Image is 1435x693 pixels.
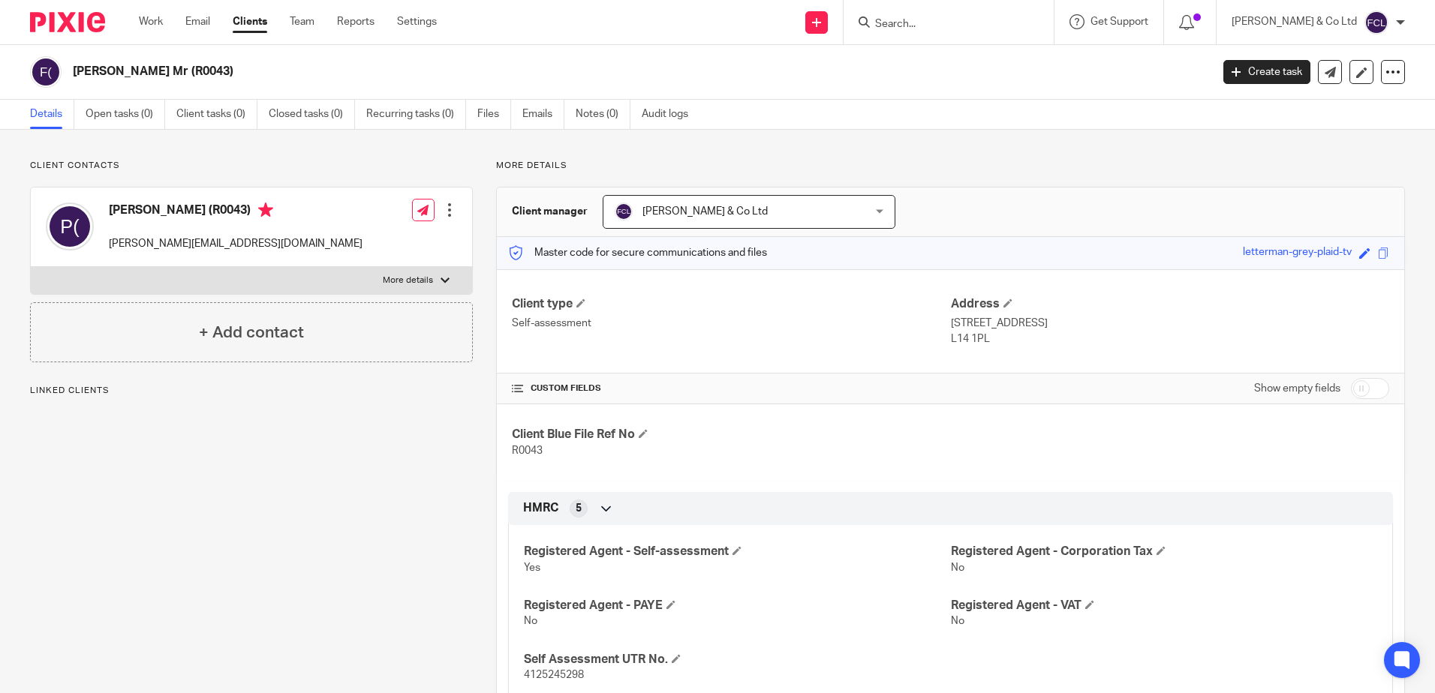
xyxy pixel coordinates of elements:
img: svg%3E [615,202,633,220]
a: Reports [337,14,375,29]
span: No [951,616,964,626]
a: Files [477,100,511,129]
span: Get Support [1091,16,1148,27]
span: No [951,562,964,573]
a: Open tasks (0) [86,100,165,129]
img: svg%3E [46,202,94,250]
a: Closed tasks (0) [269,100,355,129]
h4: + Add contact [199,321,304,344]
p: [STREET_ADDRESS] [951,316,1389,331]
a: Work [139,14,163,29]
a: Settings [397,14,437,29]
a: Emails [522,100,564,129]
img: svg%3E [30,56,62,88]
span: 4125245298 [524,670,584,680]
label: Show empty fields [1254,381,1340,396]
p: Self-assessment [512,316,950,331]
input: Search [874,18,1009,31]
span: No [524,616,537,626]
a: Details [30,100,74,129]
h4: Client type [512,296,950,312]
p: L14 1PL [951,331,1389,346]
i: Primary [258,202,273,217]
h2: [PERSON_NAME] Mr (R0043) [73,64,975,79]
h4: Address [951,296,1389,312]
span: 5 [576,501,582,516]
a: Audit logs [642,100,699,129]
h4: Registered Agent - Self-assessment [524,544,950,559]
h4: Registered Agent - VAT [951,598,1377,613]
h4: Registered Agent - Corporation Tax [951,544,1377,559]
p: Master code for secure communications and files [508,245,767,260]
div: letterman-grey-plaid-tv [1243,244,1352,262]
span: HMRC [523,500,558,516]
a: Notes (0) [576,100,630,129]
p: Linked clients [30,385,473,397]
h3: Client manager [512,204,588,219]
span: [PERSON_NAME] & Co Ltd [642,206,768,217]
a: Recurring tasks (0) [366,100,466,129]
p: Client contacts [30,160,473,172]
a: Email [185,14,210,29]
a: Clients [233,14,267,29]
span: R0043 [512,445,543,456]
img: Pixie [30,12,105,32]
a: Create task [1223,60,1310,84]
h4: [PERSON_NAME] (R0043) [109,202,363,221]
h4: Registered Agent - PAYE [524,598,950,613]
img: svg%3E [1364,10,1388,34]
a: Team [290,14,314,29]
p: [PERSON_NAME] & Co Ltd [1232,14,1357,29]
h4: CUSTOM FIELDS [512,382,950,394]
a: Client tasks (0) [176,100,257,129]
span: Yes [524,562,540,573]
p: More details [383,274,433,286]
p: [PERSON_NAME][EMAIL_ADDRESS][DOMAIN_NAME] [109,236,363,251]
p: More details [496,160,1405,172]
h4: Client Blue File Ref No [512,427,950,442]
h4: Self Assessment UTR No. [524,652,950,667]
